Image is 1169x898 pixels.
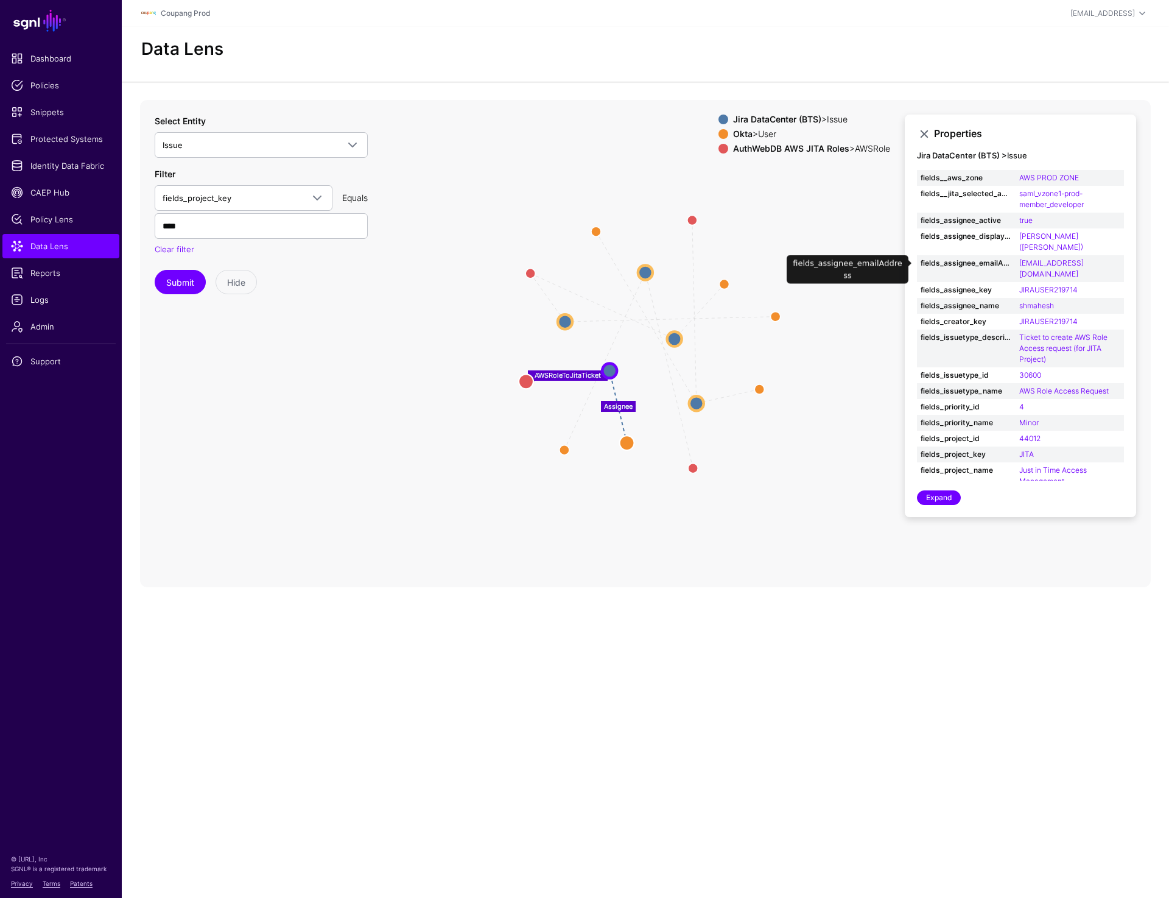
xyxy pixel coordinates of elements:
[921,332,1012,343] strong: fields_issuetype_description
[155,244,194,254] a: Clear filter
[141,39,223,60] h2: Data Lens
[921,417,1012,428] strong: fields_priority_name
[921,386,1012,397] strong: fields_issuetype_name
[733,143,849,154] strong: AuthWebDB AWS JITA Roles
[70,880,93,887] a: Patents
[163,193,231,203] span: fields_project_key
[2,180,119,205] a: CAEP Hub
[921,433,1012,444] strong: fields_project_id
[337,191,373,204] div: Equals
[921,285,1012,295] strong: fields_assignee_key
[921,215,1012,226] strong: fields_assignee_active
[163,140,183,150] span: Issue
[731,144,893,154] div: > AWSRole
[921,401,1012,412] strong: fields_priority_id
[2,207,119,232] a: Policy Lens
[1019,434,1041,443] a: 44012
[921,258,1012,269] strong: fields_assignee_emailAddress
[1070,8,1135,19] div: [EMAIL_ADDRESS]
[731,115,893,124] div: > Issue
[2,261,119,285] a: Reports
[921,316,1012,327] strong: fields_creator_key
[11,213,111,225] span: Policy Lens
[2,288,119,312] a: Logs
[1019,465,1087,486] a: Just in Time Access Management
[11,267,111,279] span: Reports
[731,129,893,139] div: > User
[1019,333,1108,364] a: Ticket to create AWS Role Access request (for JITA Project)
[1019,386,1109,395] a: AWS Role Access Request
[11,864,111,874] p: SGNL® is a registered trademark
[11,160,111,172] span: Identity Data Fabric
[11,880,33,887] a: Privacy
[934,128,1124,140] h3: Properties
[921,172,1012,183] strong: fields__aws_zone
[11,186,111,199] span: CAEP Hub
[2,73,119,97] a: Policies
[2,234,119,258] a: Data Lens
[11,106,111,118] span: Snippets
[11,854,111,864] p: © [URL], Inc
[1019,301,1054,310] a: shmahesh
[787,255,908,284] div: fields_assignee_emailAddress
[733,129,753,139] strong: Okta
[2,314,119,339] a: Admin
[1019,173,1079,182] a: AWS PROD ZONE
[2,154,119,178] a: Identity Data Fabric
[917,150,1007,160] strong: Jira DataCenter (BTS) >
[921,449,1012,460] strong: fields_project_key
[161,9,210,18] a: Coupang Prod
[11,355,111,367] span: Support
[1019,285,1078,294] a: JIRAUSER219714
[1019,317,1078,326] a: JIRAUSER219714
[11,52,111,65] span: Dashboard
[43,880,60,887] a: Terms
[155,115,206,127] label: Select Entity
[11,294,111,306] span: Logs
[1019,216,1033,225] a: true
[155,168,175,180] label: Filter
[155,270,206,294] button: Submit
[535,371,601,380] text: AWSRoleToJitaTicket
[2,100,119,124] a: Snippets
[921,465,1012,476] strong: fields_project_name
[1019,418,1039,427] a: Minor
[7,7,114,34] a: SGNL
[1019,450,1034,459] a: JITA
[921,370,1012,381] strong: fields_issuetype_id
[921,231,1012,242] strong: fields_assignee_displayName
[1019,189,1084,209] a: saml_vzone1-prod-member_developer
[141,6,156,21] img: svg+xml;base64,PHN2ZyBpZD0iTG9nbyIgeG1sbnM9Imh0dHA6Ly93d3cudzMub3JnLzIwMDAvc3ZnIiB3aWR0aD0iMTIxLj...
[1019,402,1024,411] a: 4
[11,240,111,252] span: Data Lens
[921,300,1012,311] strong: fields_assignee_name
[917,151,1124,161] h4: Issue
[11,320,111,333] span: Admin
[733,114,821,124] strong: Jira DataCenter (BTS)
[11,133,111,145] span: Protected Systems
[1019,258,1084,278] a: [EMAIL_ADDRESS][DOMAIN_NAME]
[2,46,119,71] a: Dashboard
[11,79,111,91] span: Policies
[604,401,633,410] text: Assignee
[1019,232,1083,252] a: [PERSON_NAME] ([PERSON_NAME])
[216,270,257,294] button: Hide
[1019,370,1041,380] a: 30600
[2,127,119,151] a: Protected Systems
[921,188,1012,199] strong: fields__jita_selected_aws_role
[917,490,961,505] a: Expand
